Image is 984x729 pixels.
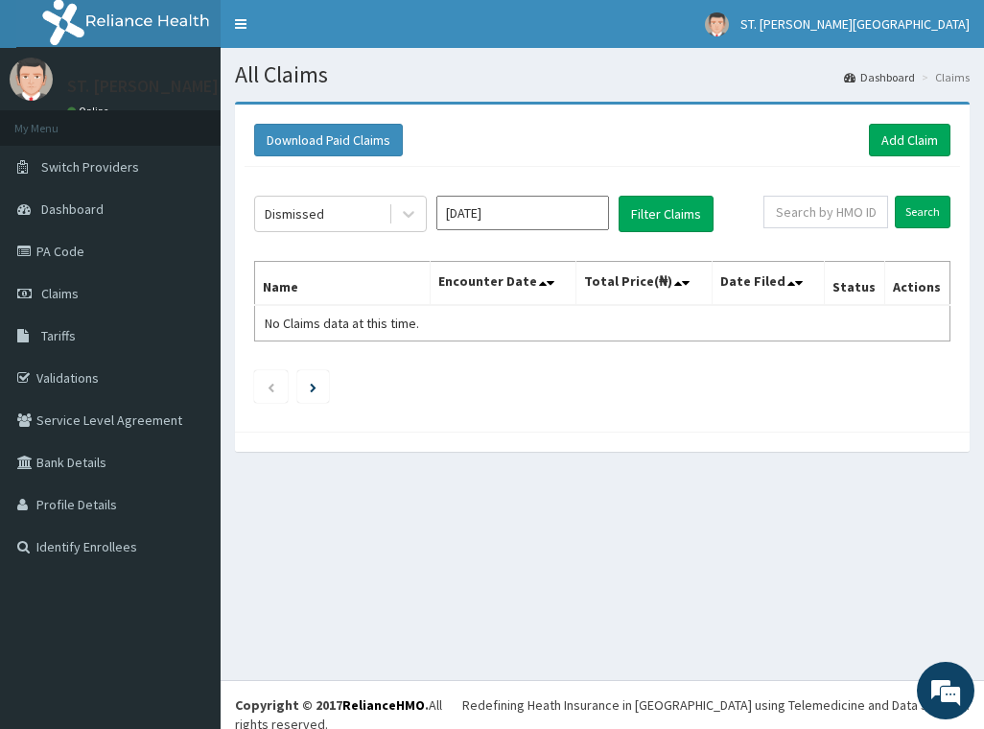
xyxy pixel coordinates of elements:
a: Online [67,105,113,118]
input: Select Month and Year [436,196,609,230]
input: Search [895,196,950,228]
div: Redefining Heath Insurance in [GEOGRAPHIC_DATA] using Telemedicine and Data Science! [462,695,970,715]
div: Minimize live chat window [315,10,361,56]
th: Status [824,262,884,306]
a: Next page [310,378,316,395]
button: Filter Claims [619,196,714,232]
a: Dashboard [844,69,915,85]
th: Name [255,262,431,306]
span: Switch Providers [41,158,139,176]
p: ST. [PERSON_NAME][GEOGRAPHIC_DATA] [67,78,377,95]
th: Date Filed [712,262,824,306]
th: Encounter Date [430,262,576,306]
span: ST. [PERSON_NAME][GEOGRAPHIC_DATA] [740,15,970,33]
button: Download Paid Claims [254,124,403,156]
th: Total Price(₦) [576,262,712,306]
img: d_794563401_company_1708531726252_794563401 [35,96,78,144]
div: Dismissed [265,204,324,223]
a: Add Claim [869,124,950,156]
li: Claims [917,69,970,85]
img: User Image [705,12,729,36]
a: Previous page [267,378,275,395]
span: We're online! [111,242,265,435]
strong: Copyright © 2017 . [235,696,429,714]
img: User Image [10,58,53,101]
input: Search by HMO ID [763,196,888,228]
textarea: Type your message and hit 'Enter' [10,524,365,591]
div: Chat with us now [100,107,322,132]
th: Actions [884,262,949,306]
span: Tariffs [41,327,76,344]
h1: All Claims [235,62,970,87]
a: RelianceHMO [342,696,425,714]
span: Dashboard [41,200,104,218]
span: No Claims data at this time. [265,315,419,332]
span: Claims [41,285,79,302]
